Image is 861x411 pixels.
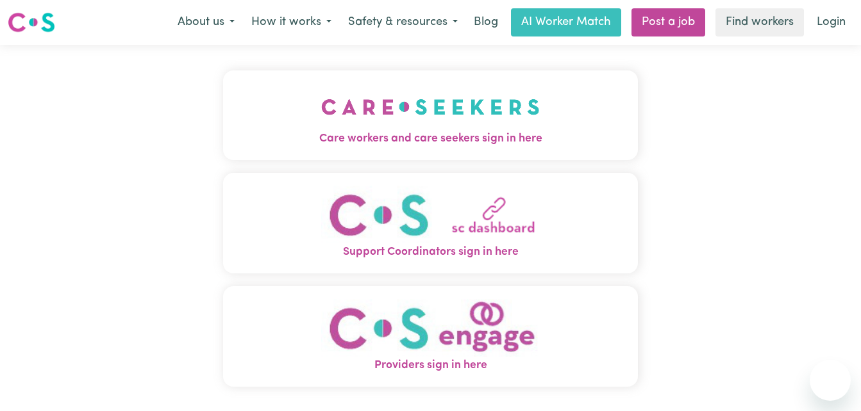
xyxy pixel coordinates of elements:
button: Care workers and care seekers sign in here [223,70,639,160]
a: Blog [466,8,506,36]
button: How it works [243,9,340,36]
a: Careseekers logo [8,8,55,37]
button: Support Coordinators sign in here [223,173,639,273]
a: Post a job [631,8,705,36]
iframe: Button to launch messaging window [810,360,851,401]
img: Careseekers logo [8,11,55,34]
button: About us [169,9,243,36]
a: Login [809,8,853,36]
a: Find workers [715,8,804,36]
a: AI Worker Match [511,8,621,36]
span: Providers sign in here [223,357,639,374]
span: Support Coordinators sign in here [223,244,639,261]
span: Care workers and care seekers sign in here [223,131,639,147]
button: Safety & resources [340,9,466,36]
button: Providers sign in here [223,286,639,387]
